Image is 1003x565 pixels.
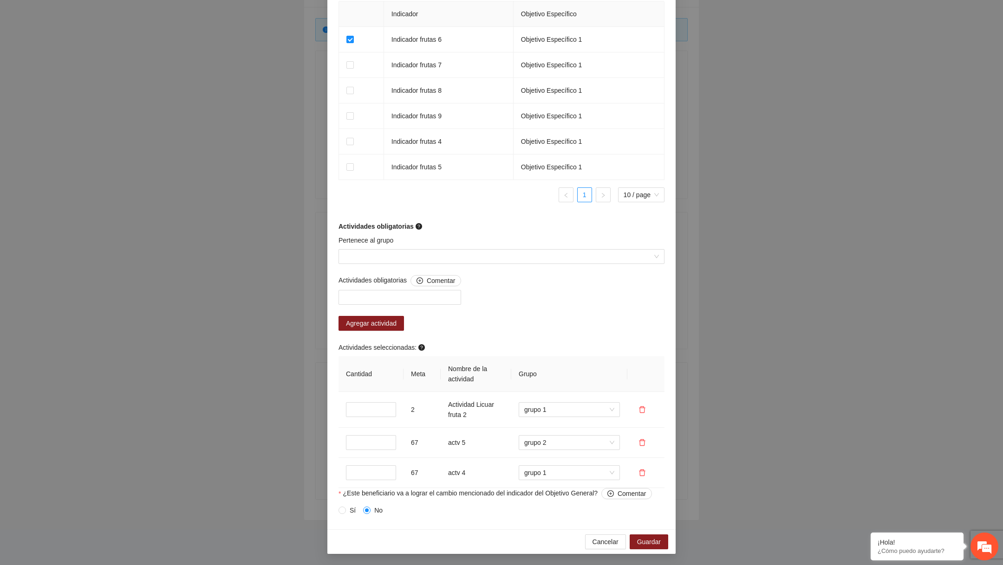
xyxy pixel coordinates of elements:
[346,318,397,328] span: Agregar actividad
[418,344,425,351] span: question-circle
[441,458,511,488] td: actv 4
[339,223,414,230] strong: Actividades obligatorias
[600,193,606,198] span: right
[514,78,664,103] td: Objetivo Específico 1
[410,275,461,286] button: Actividades obligatorias
[559,187,573,202] li: Previous Page
[618,187,664,202] div: Page Size
[514,27,664,52] td: Objetivo Específico 1
[404,356,441,392] th: Meta
[635,465,650,480] button: delete
[339,316,404,331] button: Agregar actividad
[878,547,957,554] p: ¿Cómo puedo ayudarte?
[578,188,592,202] a: 1
[384,27,514,52] td: Indicador frutas 6
[635,439,649,446] span: delete
[514,52,664,78] td: Objetivo Específico 1
[514,1,664,27] th: Objetivo Específico
[384,78,514,103] td: Indicador frutas 8
[577,187,592,202] li: 1
[596,187,611,202] li: Next Page
[524,436,614,449] span: grupo 2
[593,537,619,547] span: Cancelar
[48,47,156,59] div: Chatee con nosotros ahora
[635,469,649,476] span: delete
[441,392,511,428] td: Actividad Licuar fruta 2
[618,488,646,499] span: Comentar
[417,277,423,285] span: plus-circle
[635,406,649,413] span: delete
[384,103,514,129] td: Indicador frutas 9
[152,5,175,27] div: Minimizar ventana de chat en vivo
[519,370,537,378] span: Grupo
[637,537,661,547] span: Guardar
[514,103,664,129] td: Objetivo Específico 1
[601,488,652,499] button: ¿Este beneficiario va a lograr el cambio mencionado del indicador del Objetivo General?
[339,235,393,245] label: Pertenece al grupo
[596,187,611,202] button: right
[404,392,441,428] td: 2
[339,342,427,353] span: Actividades seleccionadas:
[54,124,128,218] span: Estamos en línea.
[344,250,652,263] input: Pertenece al grupo
[346,505,359,515] span: Sí
[514,129,664,154] td: Objetivo Específico 1
[585,534,626,549] button: Cancelar
[427,276,455,286] span: Comentar
[384,52,514,78] td: Indicador frutas 7
[524,403,614,417] span: grupo 1
[624,188,659,202] span: 10 / page
[339,275,461,286] span: Actividades obligatorias
[416,223,422,230] span: question-circle
[384,1,514,27] th: Indicador
[630,534,668,549] button: Guardar
[878,539,957,546] div: ¡Hola!
[441,428,511,458] td: actv 5
[441,356,511,392] th: Nombre de la actividad
[514,154,664,180] td: Objetivo Específico 1
[404,428,441,458] td: 67
[5,253,177,286] textarea: Escriba su mensaje y pulse “Intro”
[404,458,441,488] td: 67
[559,187,573,202] button: left
[384,129,514,154] td: Indicador frutas 4
[635,402,650,417] button: delete
[343,488,652,499] span: ¿Este beneficiario va a lograr el cambio mencionado del indicador del Objetivo General?
[371,505,386,515] span: No
[607,490,614,498] span: plus-circle
[384,154,514,180] td: Indicador frutas 5
[635,435,650,450] button: delete
[563,193,569,198] span: left
[346,370,372,378] span: Cantidad
[524,466,614,480] span: grupo 1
